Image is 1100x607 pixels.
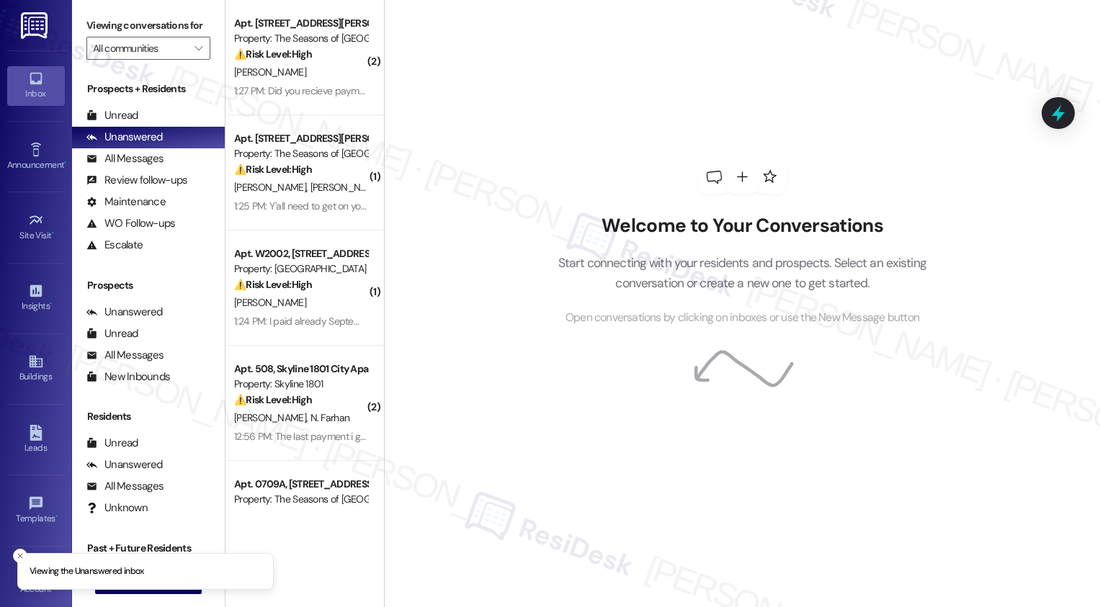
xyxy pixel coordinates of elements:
[536,215,948,238] h2: Welcome to Your Conversations
[234,84,542,97] div: 1:27 PM: Did you recieve payment above? Currently traveling return [DATE].
[72,278,225,293] div: Prospects
[86,500,148,516] div: Unknown
[86,436,138,451] div: Unread
[310,411,349,424] span: N. Farhan
[86,238,143,253] div: Escalate
[30,565,144,578] p: Viewing the Unanswered inbox
[234,246,367,261] div: Apt. W2002, [STREET_ADDRESS]
[234,16,367,31] div: Apt. [STREET_ADDRESS][PERSON_NAME]
[194,42,202,54] i: 
[50,299,52,309] span: •
[7,421,65,459] a: Leads
[13,549,27,563] button: Close toast
[234,296,306,309] span: [PERSON_NAME]
[7,279,65,318] a: Insights •
[234,377,367,392] div: Property: Skyline 1801
[234,278,312,291] strong: ⚠️ Risk Level: High
[72,541,225,556] div: Past + Future Residents
[234,181,310,194] span: [PERSON_NAME]
[234,477,367,492] div: Apt. 0709A, [STREET_ADDRESS][PERSON_NAME]
[86,305,163,320] div: Unanswered
[86,151,164,166] div: All Messages
[7,208,65,247] a: Site Visit •
[7,491,65,530] a: Templates •
[86,194,166,210] div: Maintenance
[234,199,1068,212] div: 1:25 PM: Y'all need to get on your *** and check your ******* emails weve been gone and submitted...
[64,158,66,168] span: •
[234,66,306,78] span: [PERSON_NAME]
[93,37,187,60] input: All communities
[310,181,382,194] span: [PERSON_NAME]
[52,228,54,238] span: •
[7,349,65,388] a: Buildings
[21,12,50,39] img: ResiDesk Logo
[234,48,312,60] strong: ⚠️ Risk Level: High
[72,409,225,424] div: Residents
[234,411,310,424] span: [PERSON_NAME]
[86,130,163,145] div: Unanswered
[86,14,210,37] label: Viewing conversations for
[234,492,367,507] div: Property: The Seasons of [GEOGRAPHIC_DATA]
[234,261,367,276] div: Property: [GEOGRAPHIC_DATA]
[86,479,164,494] div: All Messages
[234,146,367,161] div: Property: The Seasons of [GEOGRAPHIC_DATA]
[234,163,312,176] strong: ⚠️ Risk Level: High
[234,393,312,406] strong: ⚠️ Risk Level: High
[86,173,187,188] div: Review follow-ups
[234,315,554,328] div: 1:24 PM: I paid already September, the current balance 4449 is for October?
[86,457,163,472] div: Unanswered
[86,216,175,231] div: WO Follow-ups
[234,430,657,443] div: 12:56 PM: The last payment i gave was $1900 and that should've cleared the late fees along with r...
[7,562,65,601] a: Account
[536,253,948,294] p: Start connecting with your residents and prospects. Select an existing conversation or create a n...
[86,326,138,341] div: Unread
[234,31,367,46] div: Property: The Seasons of [GEOGRAPHIC_DATA]
[565,309,919,327] span: Open conversations by clicking on inboxes or use the New Message button
[86,108,138,123] div: Unread
[234,361,367,377] div: Apt. 508, Skyline 1801 City Apartments
[72,81,225,96] div: Prospects + Residents
[86,369,170,385] div: New Inbounds
[86,348,164,363] div: All Messages
[7,66,65,105] a: Inbox
[234,131,367,146] div: Apt. [STREET_ADDRESS][PERSON_NAME]
[55,511,58,521] span: •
